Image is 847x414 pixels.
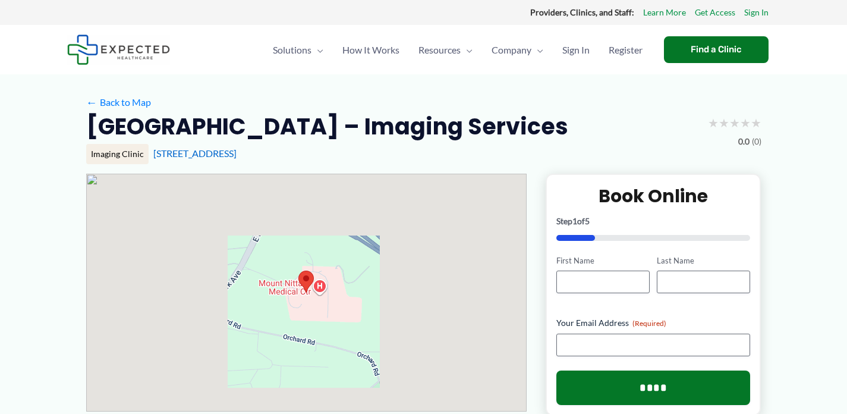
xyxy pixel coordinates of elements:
[599,29,652,71] a: Register
[585,216,590,226] span: 5
[751,112,761,134] span: ★
[461,29,473,71] span: Menu Toggle
[632,319,666,328] span: (Required)
[86,112,568,141] h2: [GEOGRAPHIC_DATA] – Imaging Services
[492,29,531,71] span: Company
[273,29,311,71] span: Solutions
[556,217,751,225] p: Step of
[664,36,769,63] a: Find a Clinic
[482,29,553,71] a: CompanyMenu Toggle
[67,34,170,65] img: Expected Healthcare Logo - side, dark font, small
[740,112,751,134] span: ★
[556,184,751,208] h2: Book Online
[342,29,399,71] span: How It Works
[333,29,409,71] a: How It Works
[311,29,323,71] span: Menu Toggle
[263,29,652,71] nav: Primary Site Navigation
[153,148,237,159] a: [STREET_ADDRESS]
[752,134,761,149] span: (0)
[657,255,750,266] label: Last Name
[263,29,333,71] a: SolutionsMenu Toggle
[530,7,634,17] strong: Providers, Clinics, and Staff:
[409,29,482,71] a: ResourcesMenu Toggle
[708,112,719,134] span: ★
[556,317,751,329] label: Your Email Address
[531,29,543,71] span: Menu Toggle
[556,255,650,266] label: First Name
[738,134,750,149] span: 0.0
[562,29,590,71] span: Sign In
[719,112,729,134] span: ★
[418,29,461,71] span: Resources
[695,5,735,20] a: Get Access
[609,29,643,71] span: Register
[86,93,151,111] a: ←Back to Map
[572,216,577,226] span: 1
[643,5,686,20] a: Learn More
[744,5,769,20] a: Sign In
[86,144,149,164] div: Imaging Clinic
[86,96,97,108] span: ←
[729,112,740,134] span: ★
[553,29,599,71] a: Sign In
